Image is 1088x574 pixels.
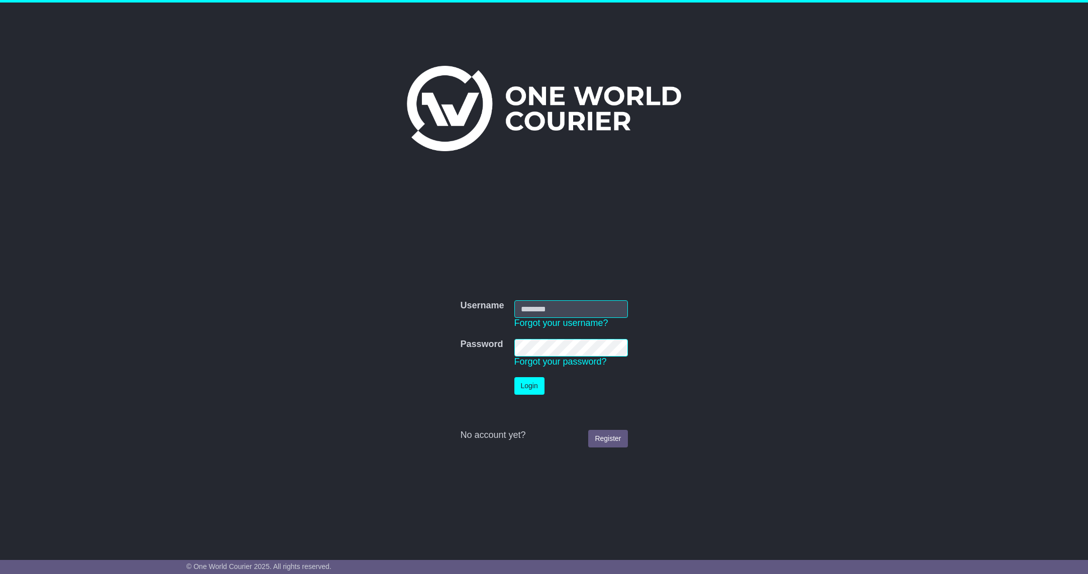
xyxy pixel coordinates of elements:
[514,357,607,367] a: Forgot your password?
[588,430,627,447] a: Register
[460,300,504,311] label: Username
[514,377,545,395] button: Login
[460,430,627,441] div: No account yet?
[407,66,681,151] img: One World
[460,339,503,350] label: Password
[186,562,332,570] span: © One World Courier 2025. All rights reserved.
[514,318,608,328] a: Forgot your username?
